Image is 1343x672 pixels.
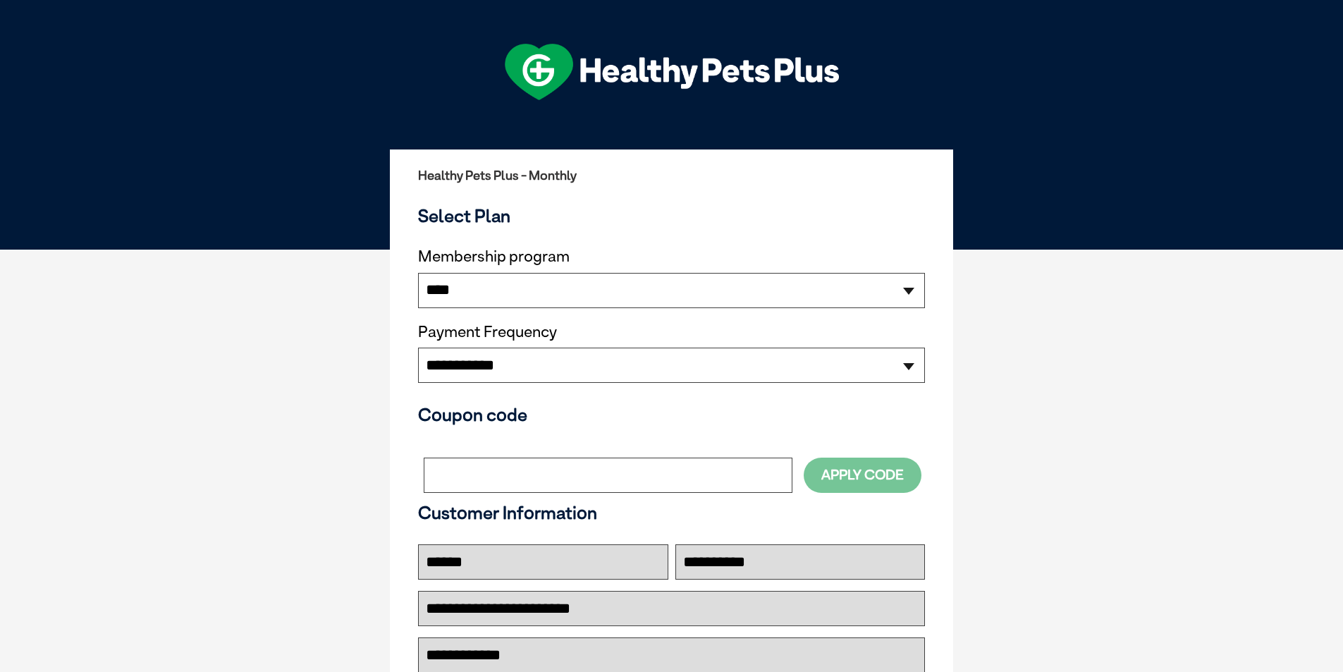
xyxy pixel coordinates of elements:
label: Payment Frequency [418,323,557,341]
h3: Customer Information [418,502,925,523]
img: hpp-logo-landscape-green-white.png [505,44,839,100]
button: Apply Code [804,458,921,492]
h3: Select Plan [418,205,925,226]
h2: Healthy Pets Plus - Monthly [418,169,925,183]
label: Membership program [418,248,925,266]
h3: Coupon code [418,404,925,425]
